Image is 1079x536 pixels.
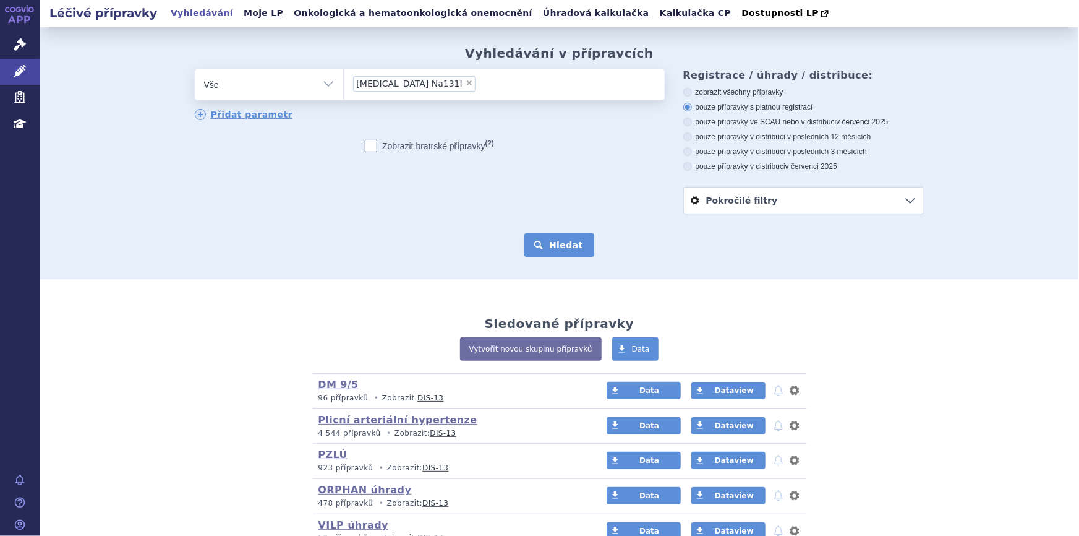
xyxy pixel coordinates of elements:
[383,428,394,439] i: •
[195,109,293,120] a: Přidat parametr
[524,233,594,257] button: Hledat
[715,527,754,535] span: Dataview
[318,519,389,531] a: VILP úhrady
[422,464,448,472] a: DIS-13
[612,337,659,361] a: Data
[639,386,659,395] span: Data
[632,345,650,353] span: Data
[788,453,801,468] button: nastavení
[318,414,477,426] a: Plicní arteriální hypertenze
[656,5,735,22] a: Kalkulačka CP
[772,383,785,398] button: notifikace
[167,5,237,22] a: Vyhledávání
[788,383,801,398] button: nastavení
[539,5,653,22] a: Úhradová kalkulačka
[40,4,167,22] h2: Léčivé přípravky
[772,488,785,503] button: notifikace
[639,456,659,465] span: Data
[788,418,801,433] button: nastavení
[290,5,536,22] a: Onkologická a hematoonkologická onemocnění
[639,421,659,430] span: Data
[376,463,387,473] i: •
[417,394,443,402] a: DIS-13
[788,488,801,503] button: nastavení
[318,499,373,508] span: 478 přípravků
[422,499,448,508] a: DIS-13
[365,140,494,152] label: Zobrazit bratrské přípravky
[691,382,766,399] a: Dataview
[485,139,494,147] abbr: (?)
[639,527,659,535] span: Data
[607,452,681,469] a: Data
[318,484,412,496] a: ORPHAN úhrady
[772,453,785,468] button: notifikace
[683,162,924,171] label: pouze přípravky v distribuci
[318,429,381,438] span: 4 544 přípravků
[741,8,819,18] span: Dostupnosti LP
[772,418,785,433] button: notifikace
[691,452,766,469] a: Dataview
[683,87,924,97] label: zobrazit všechny přípravky
[683,132,924,142] label: pouze přípravky v distribuci v posledních 12 měsících
[683,102,924,112] label: pouze přípravky s platnou registrací
[318,498,584,509] p: Zobrazit:
[607,417,681,434] a: Data
[607,382,681,399] a: Data
[430,429,456,438] a: DIS-13
[715,491,754,500] span: Dataview
[684,188,924,214] a: Pokročilé filtry
[376,498,387,509] i: •
[479,76,486,91] input: [MEDICAL_DATA] Na131I
[607,487,681,504] a: Data
[715,421,754,430] span: Dataview
[466,79,473,87] span: ×
[683,147,924,157] label: pouze přípravky v distribuci v posledních 3 měsících
[837,118,889,126] span: v červenci 2025
[371,393,382,404] i: •
[715,386,754,395] span: Dataview
[318,393,584,404] p: Zobrazit:
[240,5,287,22] a: Moje LP
[683,117,924,127] label: pouze přípravky ve SCAU nebo v distribuci
[485,316,634,331] h2: Sledované přípravky
[691,487,766,504] a: Dataview
[318,449,348,460] a: PZLÚ
[785,162,837,171] span: v červenci 2025
[318,464,373,472] span: 923 přípravků
[318,394,369,402] span: 96 přípravků
[460,337,602,361] a: Vytvořit novou skupinu přípravků
[738,5,835,22] a: Dostupnosti LP
[715,456,754,465] span: Dataview
[691,417,766,434] a: Dataview
[318,463,584,473] p: Zobrazit:
[357,79,463,88] span: [MEDICAL_DATA] Na131I
[318,379,359,391] a: DM 9/5
[639,491,659,500] span: Data
[683,69,924,81] h3: Registrace / úhrady / distribuce:
[318,428,584,439] p: Zobrazit:
[465,46,654,61] h2: Vyhledávání v přípravcích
